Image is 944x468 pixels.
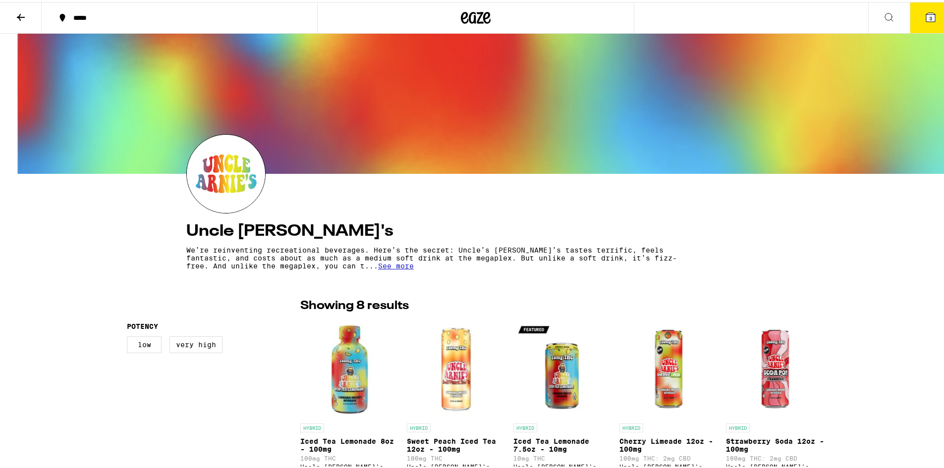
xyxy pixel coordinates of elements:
[407,421,431,430] p: HYBRID
[300,296,409,312] p: Showing 8 results
[187,133,265,211] img: Uncle Arnie's logo
[619,421,643,430] p: HYBRID
[513,317,612,416] img: Uncle Arnie's - Iced Tea Lemonade 7.5oz - 10mg
[127,320,158,328] legend: Potency
[726,462,825,468] div: Uncle [PERSON_NAME]'s
[513,421,537,430] p: HYBRID
[186,244,678,268] p: We’re reinventing recreational beverages. Here’s the secret: Uncle’s [PERSON_NAME]’s tastes terri...
[300,435,399,451] p: Iced Tea Lemonade 8oz - 100mg
[726,435,825,451] p: Strawberry Soda 12oz - 100mg
[300,453,399,460] p: 100mg THC
[513,435,612,451] p: Iced Tea Lemonade 7.5oz - 10mg
[407,462,505,468] div: Uncle [PERSON_NAME]'s
[378,260,414,268] span: See more
[300,317,399,416] img: Uncle Arnie's - Iced Tea Lemonade 8oz - 100mg
[513,453,612,460] p: 10mg THC
[6,7,71,15] span: Hi. Need any help?
[726,453,825,460] p: 100mg THC: 2mg CBD
[619,453,718,460] p: 100mg THC: 2mg CBD
[619,462,718,468] div: Uncle [PERSON_NAME]'s
[929,13,932,19] span: 3
[407,453,505,460] p: 100mg THC
[127,334,162,351] label: Low
[619,435,718,451] p: Cherry Limeade 12oz - 100mg
[300,421,324,430] p: HYBRID
[407,317,505,416] img: Uncle Arnie's - Sweet Peach Iced Tea 12oz - 100mg
[300,462,399,468] div: Uncle [PERSON_NAME]'s
[186,221,765,237] h4: Uncle [PERSON_NAME]'s
[619,317,718,416] img: Uncle Arnie's - Cherry Limeade 12oz - 100mg
[726,317,825,416] img: Uncle Arnie's - Strawberry Soda 12oz - 100mg
[407,435,505,451] p: Sweet Peach Iced Tea 12oz - 100mg
[513,462,612,468] div: Uncle [PERSON_NAME]'s
[169,334,222,351] label: Very High
[726,421,750,430] p: HYBRID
